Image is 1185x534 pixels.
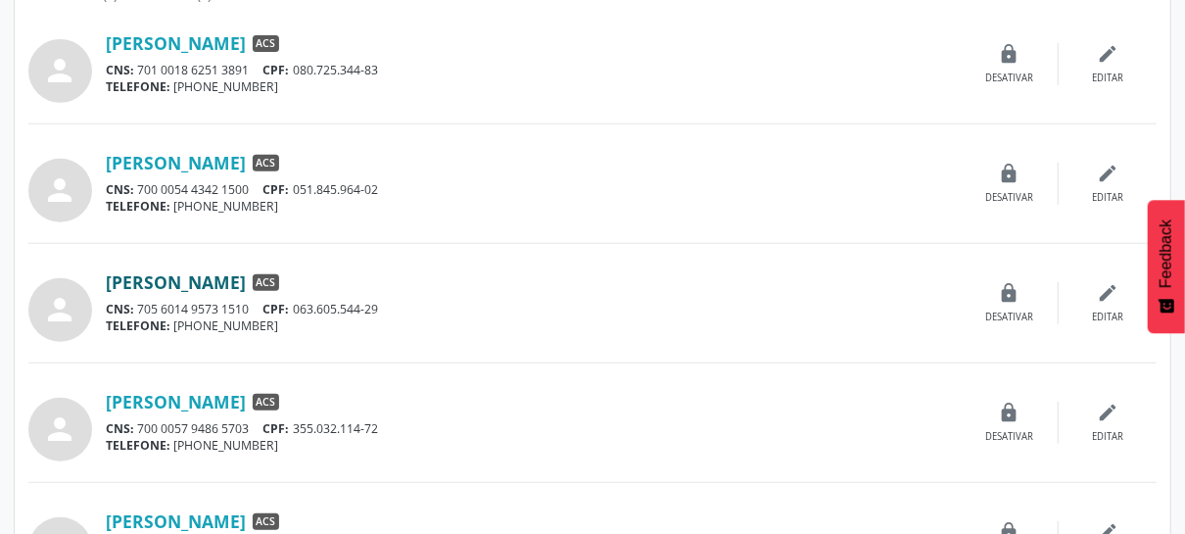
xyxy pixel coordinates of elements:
div: Desativar [985,72,1033,85]
span: CNS: [106,420,134,437]
span: CPF: [263,301,290,317]
div: Editar [1092,191,1123,205]
i: person [43,53,78,88]
span: CPF: [263,181,290,198]
div: Desativar [985,430,1033,444]
span: ACS [253,155,279,172]
div: [PHONE_NUMBER] [106,437,961,454]
span: ACS [253,35,279,53]
span: TELEFONE: [106,317,170,334]
a: [PERSON_NAME] [106,152,246,173]
div: Desativar [985,311,1033,324]
i: lock [999,43,1020,65]
span: CNS: [106,181,134,198]
span: TELEFONE: [106,437,170,454]
span: ACS [253,394,279,412]
div: 701 0018 6251 3891 080.725.344-83 [106,62,961,78]
i: lock [999,163,1020,184]
a: [PERSON_NAME] [106,510,246,532]
span: ACS [253,513,279,531]
i: edit [1097,402,1118,423]
span: Feedback [1158,219,1175,288]
a: [PERSON_NAME] [106,391,246,413]
div: Editar [1092,72,1123,85]
i: edit [1097,282,1118,304]
i: lock [999,282,1020,304]
span: CPF: [263,62,290,78]
span: CPF: [263,420,290,437]
div: [PHONE_NUMBER] [106,78,961,95]
i: edit [1097,43,1118,65]
span: CNS: [106,62,134,78]
i: edit [1097,163,1118,184]
i: person [43,172,78,208]
span: ACS [253,274,279,292]
span: CNS: [106,301,134,317]
div: 700 0054 4342 1500 051.845.964-02 [106,181,961,198]
button: Feedback - Mostrar pesquisa [1148,200,1185,333]
div: [PHONE_NUMBER] [106,317,961,334]
a: [PERSON_NAME] [106,271,246,293]
span: TELEFONE: [106,198,170,215]
i: person [43,412,78,447]
span: TELEFONE: [106,78,170,95]
div: 705 6014 9573 1510 063.605.544-29 [106,301,961,317]
div: Editar [1092,430,1123,444]
i: lock [999,402,1020,423]
div: [PHONE_NUMBER] [106,198,961,215]
a: [PERSON_NAME] [106,32,246,54]
div: Editar [1092,311,1123,324]
i: person [43,292,78,327]
div: Desativar [985,191,1033,205]
div: 700 0057 9486 5703 355.032.114-72 [106,420,961,437]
